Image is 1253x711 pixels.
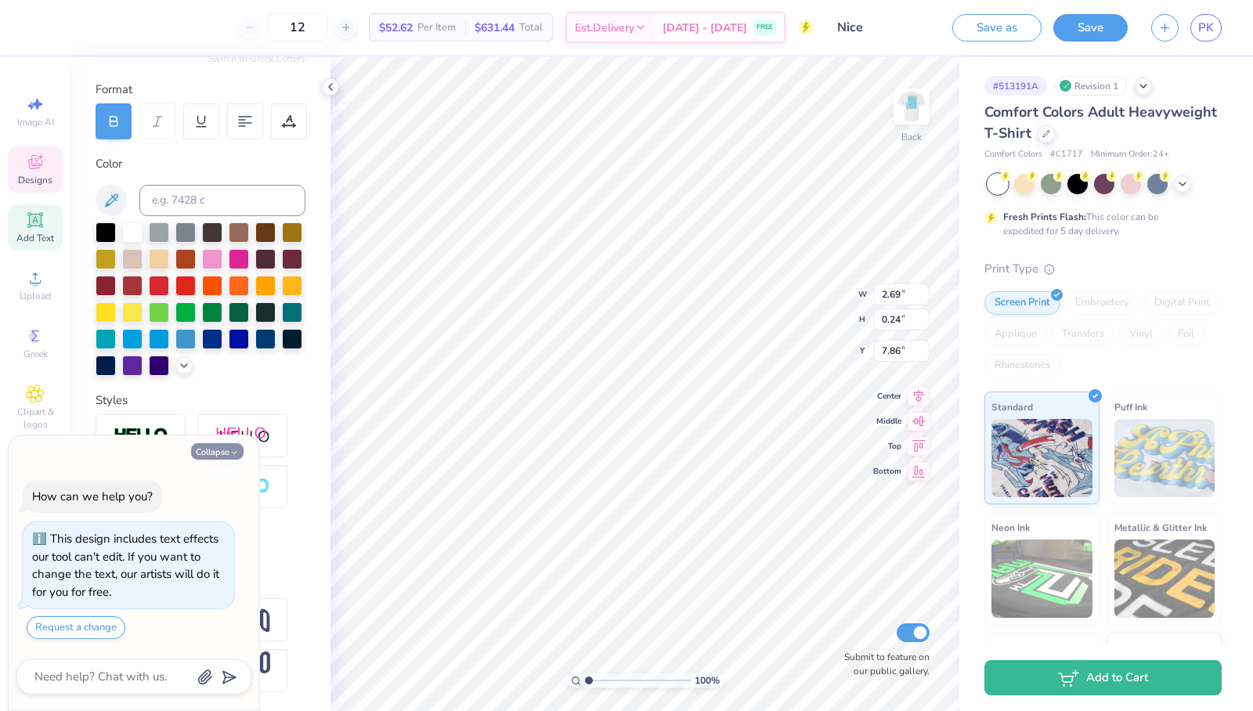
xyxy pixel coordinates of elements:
[96,81,307,99] div: Format
[873,441,901,452] span: Top
[267,13,328,42] input: – –
[27,616,125,639] button: Request a change
[901,130,922,144] div: Back
[896,91,927,122] img: Back
[575,20,634,36] span: Est. Delivery
[191,443,244,460] button: Collapse
[20,290,51,302] span: Upload
[984,291,1060,315] div: Screen Print
[1065,291,1139,315] div: Embroidery
[1114,399,1147,415] span: Puff Ink
[825,12,941,43] input: Untitled Design
[1119,323,1163,346] div: Vinyl
[991,540,1092,618] img: Neon Ink
[32,489,153,504] div: How can we help you?
[984,76,1047,96] div: # 513191A
[663,20,747,36] span: [DATE] - [DATE]
[519,20,543,36] span: Total
[756,22,773,33] span: FREE
[984,148,1042,161] span: Comfort Colors
[139,185,305,216] input: e.g. 7428 c
[16,232,54,244] span: Add Text
[379,20,413,36] span: $52.62
[1168,323,1204,346] div: Foil
[984,260,1222,278] div: Print Type
[1053,14,1128,42] button: Save
[1144,291,1220,315] div: Digital Print
[1114,640,1186,656] span: Water based Ink
[695,673,720,688] span: 100 %
[475,20,515,36] span: $631.44
[1114,540,1215,618] img: Metallic & Glitter Ink
[991,519,1030,536] span: Neon Ink
[991,419,1092,497] img: Standard
[984,103,1217,143] span: Comfort Colors Adult Heavyweight T-Shirt
[1052,323,1114,346] div: Transfers
[8,406,63,431] span: Clipart & logos
[1114,419,1215,497] img: Puff Ink
[32,531,219,600] div: This design includes text effects our tool can't edit. If you want to change the text, our artist...
[208,52,305,65] button: Switch to Greek Letters
[991,399,1033,415] span: Standard
[1091,148,1169,161] span: Minimum Order: 24 +
[984,354,1060,377] div: Rhinestones
[1114,519,1207,536] span: Metallic & Glitter Ink
[836,650,930,678] label: Submit to feature on our public gallery.
[873,416,901,427] span: Middle
[991,640,1081,656] span: Glow in the Dark Ink
[417,20,456,36] span: Per Item
[96,392,305,410] div: Styles
[984,323,1047,346] div: Applique
[873,466,901,477] span: Bottom
[952,14,1042,42] button: Save as
[1198,19,1214,37] span: PK
[984,660,1222,695] button: Add to Cart
[18,174,52,186] span: Designs
[215,426,270,446] img: Shadow
[873,391,901,402] span: Center
[17,116,54,128] span: Image AI
[1055,76,1127,96] div: Revision 1
[1003,211,1086,223] strong: Fresh Prints Flash:
[1003,210,1196,238] div: This color can be expedited for 5 day delivery.
[1190,14,1222,42] a: PK
[1050,148,1083,161] span: # C1717
[114,427,168,445] img: Stroke
[96,155,305,173] div: Color
[23,348,48,360] span: Greek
